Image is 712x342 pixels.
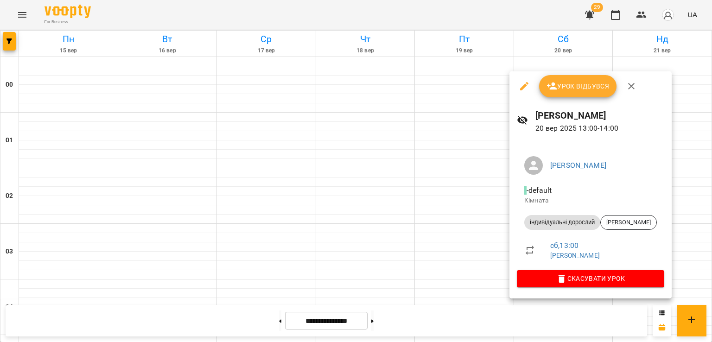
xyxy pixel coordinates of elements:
span: [PERSON_NAME] [601,218,656,227]
button: Урок відбувся [539,75,617,97]
span: Скасувати Урок [524,273,657,284]
a: [PERSON_NAME] [550,252,600,259]
p: Кімната [524,196,657,205]
span: Урок відбувся [547,81,610,92]
button: Скасувати Урок [517,270,664,287]
div: [PERSON_NAME] [600,215,657,230]
a: сб , 13:00 [550,241,578,250]
h6: [PERSON_NAME] [535,108,664,123]
span: - default [524,186,553,195]
a: [PERSON_NAME] [550,161,606,170]
span: індивідуальні дорослий [524,218,600,227]
p: 20 вер 2025 13:00 - 14:00 [535,123,664,134]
